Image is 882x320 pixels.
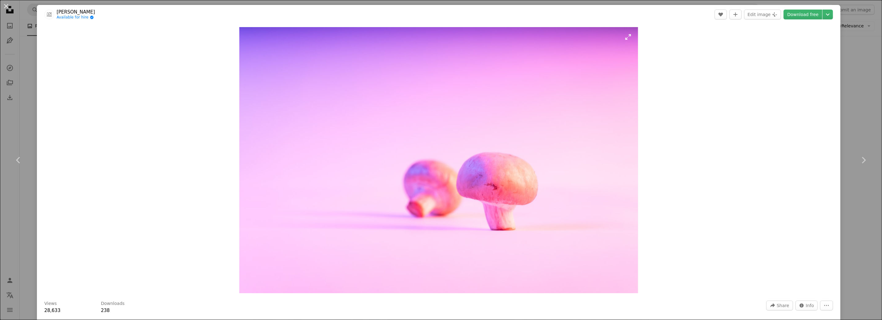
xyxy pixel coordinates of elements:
[57,9,95,15] a: [PERSON_NAME]
[823,10,833,19] button: Choose download size
[784,10,822,19] a: Download free
[845,131,882,190] a: Next
[806,301,814,310] span: Info
[777,301,789,310] span: Share
[239,27,638,293] img: 3 blue and pink stones
[729,10,742,19] button: Add to Collection
[44,308,61,313] span: 28,633
[44,301,57,307] h3: Views
[820,301,833,310] button: More Actions
[766,301,793,310] button: Share this image
[239,27,638,293] button: Zoom in on this image
[44,10,54,19] img: Go to Masahiro Naruse's profile
[796,301,818,310] button: Stats about this image
[744,10,781,19] button: Edit image
[101,308,110,313] span: 238
[715,10,727,19] button: Like
[57,15,95,20] a: Available for hire
[101,301,125,307] h3: Downloads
